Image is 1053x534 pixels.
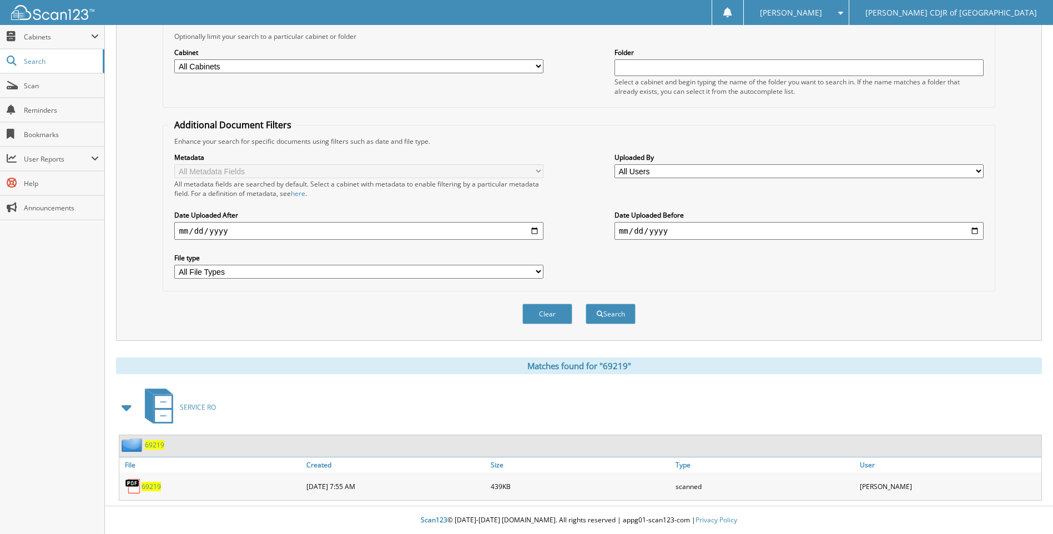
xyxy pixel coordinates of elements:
[488,475,672,497] div: 439KB
[11,5,94,20] img: scan123-logo-white.svg
[304,457,488,472] a: Created
[304,475,488,497] div: [DATE] 7:55 AM
[125,478,142,495] img: PDF.png
[291,189,305,198] a: here
[857,475,1041,497] div: [PERSON_NAME]
[24,203,99,213] span: Announcements
[24,32,91,42] span: Cabinets
[174,179,543,198] div: All metadata fields are searched by default. Select a cabinet with metadata to enable filtering b...
[614,77,984,96] div: Select a cabinet and begin typing the name of the folder you want to search in. If the name match...
[421,515,447,525] span: Scan123
[673,475,857,497] div: scanned
[522,304,572,324] button: Clear
[142,482,161,491] a: 69219
[24,154,91,164] span: User Reports
[145,440,164,450] a: 69219
[169,137,989,146] div: Enhance your search for specific documents using filters such as date and file type.
[614,153,984,162] label: Uploaded By
[169,119,297,131] legend: Additional Document Filters
[116,357,1042,374] div: Matches found for "69219"
[174,210,543,220] label: Date Uploaded After
[586,304,636,324] button: Search
[105,507,1053,534] div: © [DATE]-[DATE] [DOMAIN_NAME]. All rights reserved | appg01-scan123-com |
[174,222,543,240] input: start
[24,57,97,66] span: Search
[24,81,99,90] span: Scan
[180,402,216,412] span: SERVICE RO
[696,515,737,525] a: Privacy Policy
[174,253,543,263] label: File type
[614,222,984,240] input: end
[760,9,822,16] span: [PERSON_NAME]
[997,481,1053,534] iframe: Chat Widget
[857,457,1041,472] a: User
[138,385,216,429] a: SERVICE RO
[24,105,99,115] span: Reminders
[614,48,984,57] label: Folder
[24,179,99,188] span: Help
[174,48,543,57] label: Cabinet
[614,210,984,220] label: Date Uploaded Before
[122,438,145,452] img: folder2.png
[865,9,1037,16] span: [PERSON_NAME] CDJR of [GEOGRAPHIC_DATA]
[24,130,99,139] span: Bookmarks
[673,457,857,472] a: Type
[119,457,304,472] a: File
[488,457,672,472] a: Size
[169,32,989,41] div: Optionally limit your search to a particular cabinet or folder
[174,153,543,162] label: Metadata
